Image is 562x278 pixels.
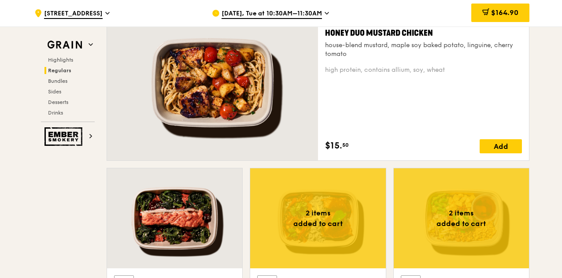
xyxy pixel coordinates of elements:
span: Regulars [48,67,71,74]
span: Highlights [48,57,73,63]
span: 50 [342,141,349,148]
img: Ember Smokery web logo [44,127,85,146]
div: Add [480,139,522,153]
span: Drinks [48,110,63,116]
img: Grain web logo [44,37,85,53]
span: [STREET_ADDRESS] [44,9,103,19]
div: Honey Duo Mustard Chicken [325,27,522,39]
span: Desserts [48,99,68,105]
div: high protein, contains allium, soy, wheat [325,66,522,74]
span: Sides [48,89,61,95]
div: house-blend mustard, maple soy baked potato, linguine, cherry tomato [325,41,522,59]
span: $15. [325,139,342,152]
span: [DATE], Tue at 10:30AM–11:30AM [222,9,322,19]
span: $164.90 [491,8,518,17]
span: Bundles [48,78,67,84]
